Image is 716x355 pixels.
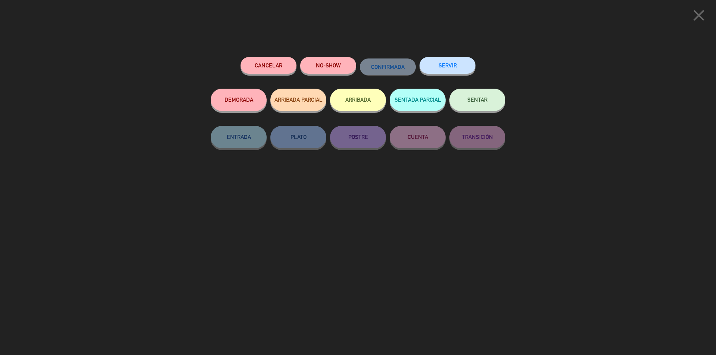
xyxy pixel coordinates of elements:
button: close [687,6,710,28]
i: close [690,6,708,25]
button: SERVIR [420,57,475,74]
button: POSTRE [330,126,386,148]
button: SENTAR [449,89,505,111]
span: CONFIRMADA [371,64,405,70]
button: ARRIBADA PARCIAL [270,89,326,111]
button: ENTRADA [211,126,267,148]
button: SENTADA PARCIAL [390,89,446,111]
button: ARRIBADA [330,89,386,111]
span: ARRIBADA PARCIAL [274,96,323,103]
button: CONFIRMADA [360,58,416,75]
button: PLATO [270,126,326,148]
button: DEMORADA [211,89,267,111]
span: SENTAR [467,96,487,103]
button: Cancelar [241,57,296,74]
button: NO-SHOW [300,57,356,74]
button: TRANSICIÓN [449,126,505,148]
button: CUENTA [390,126,446,148]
